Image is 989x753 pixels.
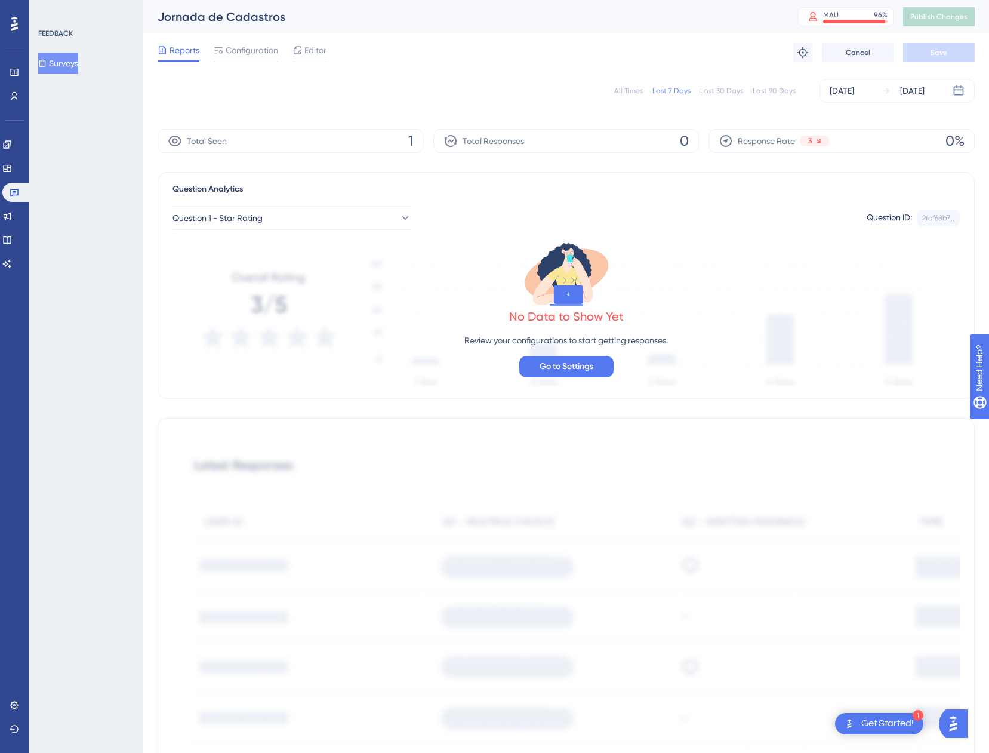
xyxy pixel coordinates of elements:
div: [DATE] [900,84,925,98]
div: No Data to Show Yet [509,308,624,325]
div: Last 90 Days [753,86,796,96]
div: 96 % [874,10,888,20]
img: launcher-image-alternative-text [842,717,856,731]
div: MAU [823,10,839,20]
span: Publish Changes [910,12,968,21]
span: Question Analytics [172,182,243,196]
iframe: UserGuiding AI Assistant Launcher [939,706,975,742]
div: All Times [614,86,643,96]
p: Review your configurations to start getting responses. [464,333,668,348]
span: 3 [808,136,812,146]
div: 2fcf68b7... [922,213,954,223]
button: Go to Settings [519,356,614,377]
div: Open Get Started! checklist, remaining modules: 1 [835,713,923,734]
span: Go to Settings [540,359,593,374]
button: Cancel [822,43,894,62]
span: Need Help? [28,3,75,17]
button: Save [903,43,975,62]
span: Configuration [226,43,278,57]
div: Last 7 Days [652,86,691,96]
div: 1 [913,710,923,721]
span: 0 [680,131,689,150]
div: Last 30 Days [700,86,743,96]
div: Jornada de Cadastros [158,8,768,25]
div: [DATE] [830,84,854,98]
span: Total Responses [463,134,524,148]
span: Cancel [846,48,870,57]
span: 1 [408,131,414,150]
div: Get Started! [861,717,914,730]
span: Save [931,48,947,57]
button: Surveys [38,53,78,74]
span: 0% [945,131,965,150]
span: Question 1 - Star Rating [172,211,263,225]
button: Question 1 - Star Rating [172,206,411,230]
span: Editor [304,43,326,57]
button: Publish Changes [903,7,975,26]
span: Response Rate [738,134,795,148]
span: Total Seen [187,134,227,148]
span: Reports [170,43,199,57]
div: Question ID: [867,210,912,226]
div: FEEDBACK [38,29,73,38]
